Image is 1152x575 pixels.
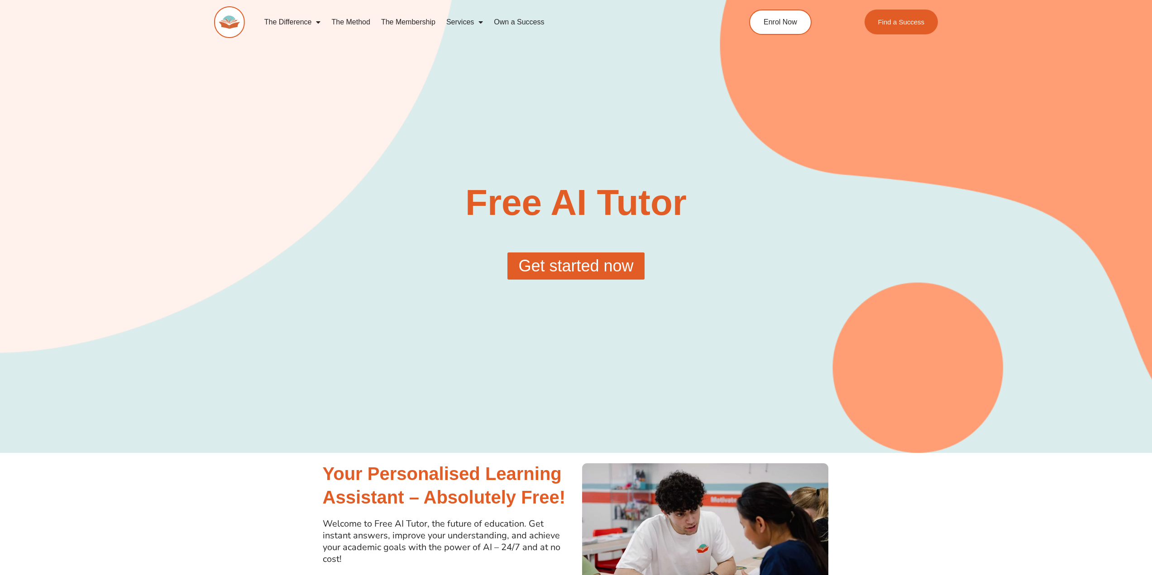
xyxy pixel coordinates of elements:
[392,185,760,221] h1: Free AI Tutor
[323,518,572,565] p: Welcome to Free AI Tutor, the future of education. Get instant answers, improve your understandin...
[326,12,375,33] a: The Method
[518,258,633,274] span: Get started now
[259,12,326,33] a: The Difference
[749,10,812,35] a: Enrol Now
[488,12,550,33] a: Own a Success
[865,10,938,34] a: Find a Success
[441,12,488,33] a: Services
[507,252,644,280] a: Get started now
[323,462,572,509] h2: Your Personalised Learning Assistant – Absolutely Free!
[259,12,708,33] nav: Menu
[376,12,441,33] a: The Membership
[878,19,925,25] span: Find a Success
[764,19,797,26] span: Enrol Now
